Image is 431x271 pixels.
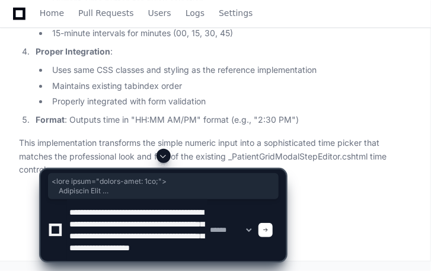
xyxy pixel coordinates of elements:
[49,79,397,93] li: Maintains existing tabindex order
[148,9,171,17] span: Users
[49,95,397,109] li: Properly integrated with form validation
[36,46,110,56] strong: Proper Integration
[49,27,397,40] li: 15-minute intervals for minutes (00, 15, 30, 45)
[49,63,397,77] li: Uses same CSS classes and styling as the reference implementation
[36,114,65,125] strong: Format
[40,9,64,17] span: Home
[19,136,397,177] p: This implementation transforms the simple numeric input into a sophisticated time picker that mat...
[219,9,253,17] span: Settings
[32,113,397,127] li: : Outputs time in "HH:MM AM/PM" format (e.g., "2:30 PM")
[52,177,275,196] span: <lore ipsum="dolors-amet: 1co;"> Adipiscin Elit <sed doeiu="temp-incidi-utlaboree" dolor="magnaal...
[78,9,133,17] span: Pull Requests
[32,45,397,109] li: :
[186,9,205,17] span: Logs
